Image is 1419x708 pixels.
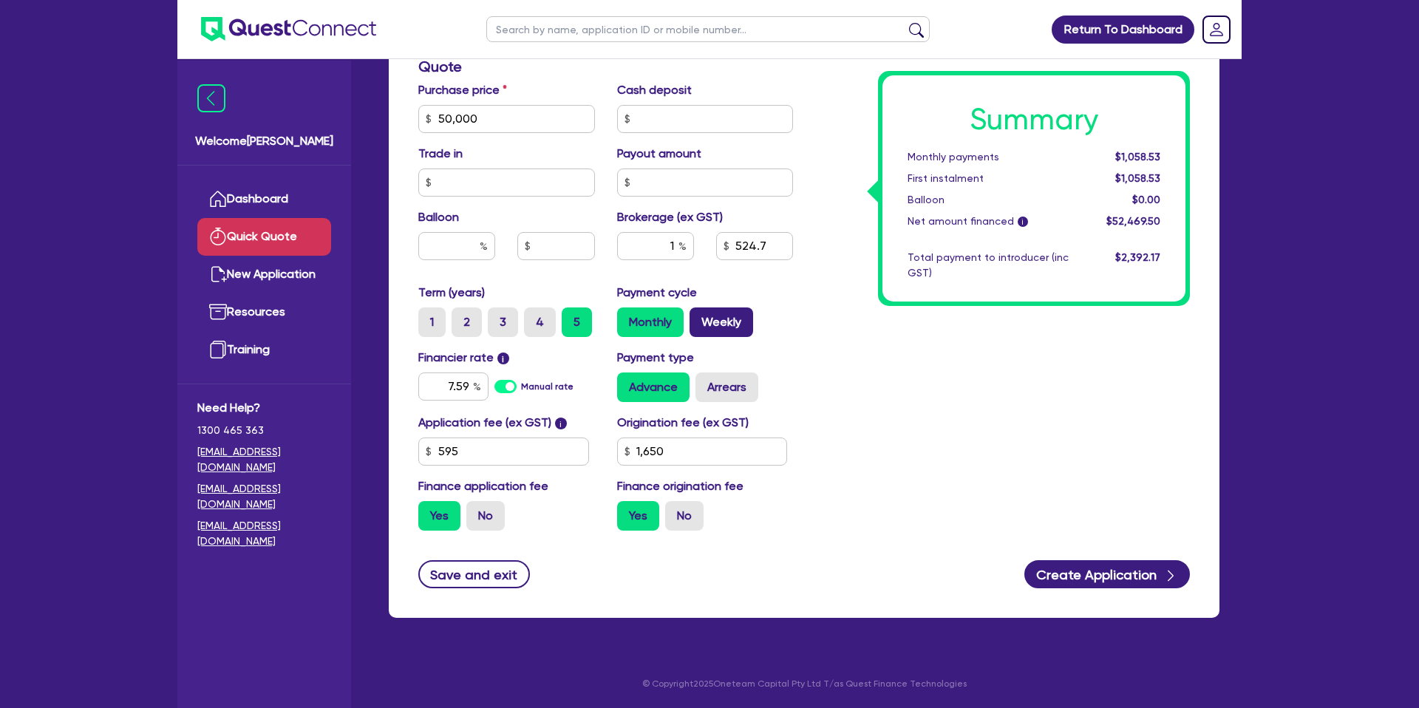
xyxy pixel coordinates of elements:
span: i [497,353,509,364]
label: 4 [524,307,556,337]
span: $1,058.53 [1115,172,1160,184]
span: $52,469.50 [1106,215,1160,227]
p: © Copyright 2025 Oneteam Capital Pty Ltd T/as Quest Finance Technologies [378,677,1230,690]
label: Purchase price [418,81,507,99]
label: Trade in [418,145,463,163]
div: Balloon [896,192,1080,208]
label: Manual rate [521,380,574,393]
span: i [555,418,567,429]
img: new-application [209,265,227,283]
h3: Quote [418,58,793,75]
label: Arrears [695,372,758,402]
span: $0.00 [1132,194,1160,205]
label: Advance [617,372,690,402]
label: 3 [488,307,518,337]
label: No [665,501,704,531]
img: training [209,341,227,358]
span: Need Help? [197,399,331,417]
label: No [466,501,505,531]
a: Return To Dashboard [1052,16,1194,44]
label: 5 [562,307,592,337]
a: Quick Quote [197,218,331,256]
a: Dropdown toggle [1197,10,1236,49]
button: Save and exit [418,560,530,588]
span: $2,392.17 [1115,251,1160,263]
a: [EMAIL_ADDRESS][DOMAIN_NAME] [197,481,331,512]
label: Payment type [617,349,694,367]
label: Term (years) [418,284,485,302]
label: Finance application fee [418,477,548,495]
label: 2 [452,307,482,337]
label: Monthly [617,307,684,337]
label: Weekly [690,307,753,337]
label: Brokerage (ex GST) [617,208,723,226]
a: Training [197,331,331,369]
img: quick-quote [209,228,227,245]
img: quest-connect-logo-blue [201,17,376,41]
a: New Application [197,256,331,293]
span: 1300 465 363 [197,423,331,438]
div: Monthly payments [896,149,1080,165]
label: Finance origination fee [617,477,743,495]
button: Create Application [1024,560,1190,588]
a: [EMAIL_ADDRESS][DOMAIN_NAME] [197,518,331,549]
label: 1 [418,307,446,337]
span: $1,058.53 [1115,151,1160,163]
h1: Summary [908,102,1160,137]
div: Net amount financed [896,214,1080,229]
input: Search by name, application ID or mobile number... [486,16,930,42]
img: resources [209,303,227,321]
div: First instalment [896,171,1080,186]
label: Cash deposit [617,81,692,99]
a: Dashboard [197,180,331,218]
div: Total payment to introducer (inc GST) [896,250,1080,281]
a: Resources [197,293,331,331]
span: Welcome [PERSON_NAME] [195,132,333,150]
label: Payment cycle [617,284,697,302]
label: Financier rate [418,349,509,367]
label: Yes [418,501,460,531]
label: Balloon [418,208,459,226]
label: Payout amount [617,145,701,163]
label: Application fee (ex GST) [418,414,551,432]
label: Yes [617,501,659,531]
a: [EMAIL_ADDRESS][DOMAIN_NAME] [197,444,331,475]
span: i [1018,217,1028,228]
img: icon-menu-close [197,84,225,112]
label: Origination fee (ex GST) [617,414,749,432]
